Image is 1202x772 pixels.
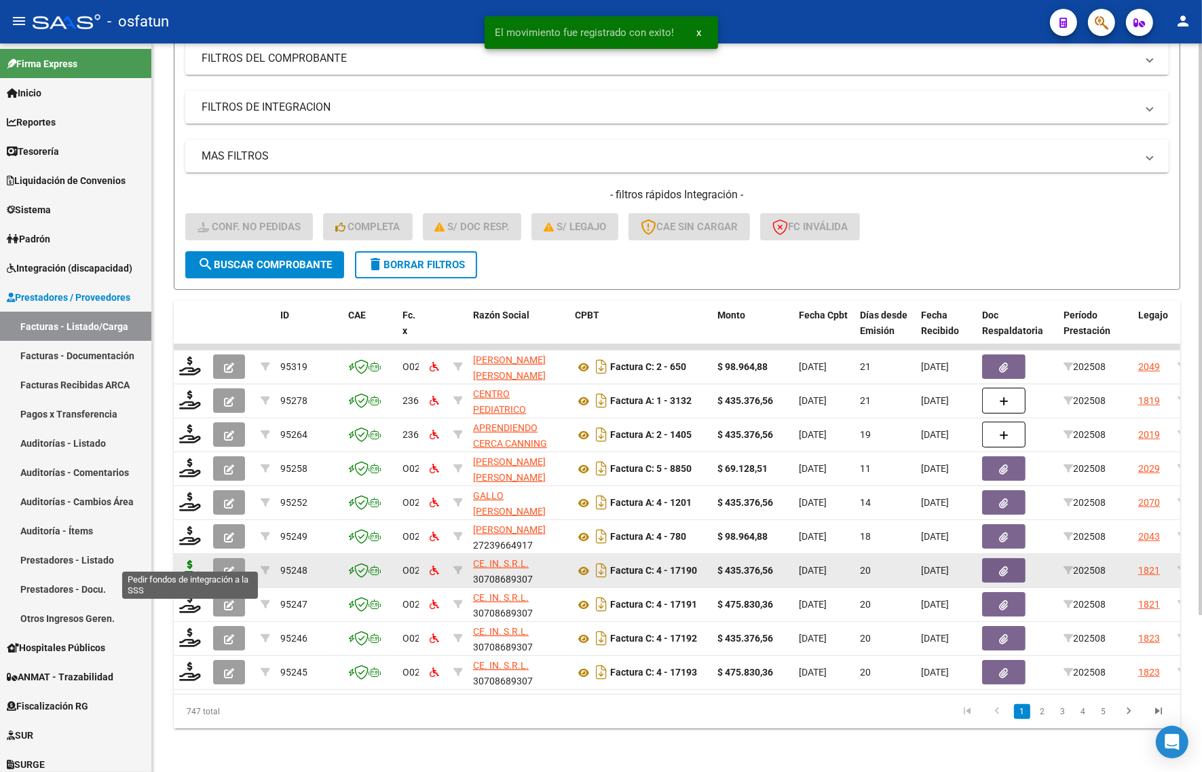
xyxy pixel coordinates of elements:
[402,361,420,372] span: O02
[799,531,827,542] span: [DATE]
[1116,704,1142,719] a: go to next page
[280,395,307,406] span: 95278
[860,497,871,508] span: 14
[402,667,420,678] span: O02
[402,497,420,508] span: O02
[593,390,610,411] i: Descargar documento
[185,140,1169,172] mat-expansion-panel-header: MAS FILTROS
[348,310,366,320] span: CAE
[984,704,1010,719] a: go to previous page
[473,660,529,671] span: CE. IN. S.R.L.
[1058,301,1133,361] datatable-header-cell: Período Prestación
[280,463,307,474] span: 95258
[686,20,713,45] button: x
[7,640,105,655] span: Hospitales Públicos
[7,202,51,217] span: Sistema
[610,362,686,373] strong: Factura C: 2 - 650
[473,352,564,381] div: 27346995950
[198,256,214,272] mat-icon: search
[473,422,547,464] span: APRENDIENDO CERCA CANNING SRL
[280,497,307,508] span: 95252
[473,454,564,483] div: 20264471096
[799,463,827,474] span: [DATE]
[593,661,610,683] i: Descargar documento
[495,26,675,39] span: El movimiento fue registrado con exito!
[174,695,373,729] div: 747 total
[610,667,697,678] strong: Factura C: 4 - 17193
[473,456,546,483] span: [PERSON_NAME] [PERSON_NAME]
[473,354,546,381] span: [PERSON_NAME] [PERSON_NAME]
[7,669,113,684] span: ANMAT - Trazabilidad
[921,531,949,542] span: [DATE]
[860,395,871,406] span: 21
[921,565,949,576] span: [DATE]
[1138,529,1160,545] div: 2043
[397,301,424,361] datatable-header-cell: Fc. x
[202,100,1136,115] mat-panel-title: FILTROS DE INTEGRACION
[11,13,27,29] mat-icon: menu
[593,492,610,513] i: Descargar documento
[1093,700,1114,723] li: page 5
[7,757,45,772] span: SURGE
[593,559,610,581] i: Descargar documento
[610,532,686,543] strong: Factura A: 4 - 780
[473,556,564,585] div: 30708689307
[473,624,564,652] div: 30708689307
[799,497,827,508] span: [DATE]
[402,599,420,610] span: O02
[921,310,959,336] span: Fecha Recibido
[7,115,56,130] span: Reportes
[7,290,130,305] span: Prestadores / Proveedores
[860,667,871,678] span: 20
[921,667,949,678] span: [DATE]
[7,232,50,246] span: Padrón
[772,221,848,233] span: FC Inválida
[1014,704,1030,719] a: 1
[628,213,750,240] button: CAE SIN CARGAR
[921,429,949,440] span: [DATE]
[593,593,610,615] i: Descargar documento
[1012,700,1032,723] li: page 1
[473,626,529,637] span: CE. IN. S.R.L.
[280,310,289,320] span: ID
[185,187,1169,202] h4: - filtros rápidos Integración -
[185,213,313,240] button: Conf. no pedidas
[7,144,59,159] span: Tesorería
[610,633,697,644] strong: Factura C: 4 - 17192
[473,488,564,517] div: 27305044712
[402,310,415,336] span: Fc. x
[860,633,871,644] span: 20
[799,599,827,610] span: [DATE]
[921,599,949,610] span: [DATE]
[1064,395,1106,406] span: 202508
[921,497,949,508] span: [DATE]
[280,565,307,576] span: 95248
[717,565,773,576] strong: $ 435.376,56
[435,221,510,233] span: S/ Doc Resp.
[1034,704,1051,719] a: 2
[717,429,773,440] strong: $ 435.376,56
[1095,704,1112,719] a: 5
[717,599,773,610] strong: $ 475.830,36
[468,301,569,361] datatable-header-cell: Razón Social
[1138,461,1160,477] div: 2029
[323,213,413,240] button: Completa
[473,388,558,430] span: CENTRO PEDIATRICO NEUROLOGICO S.A.
[593,627,610,649] i: Descargar documento
[717,667,773,678] strong: $ 475.830,36
[1138,310,1168,320] span: Legajo
[544,221,606,233] span: S/ legajo
[335,221,400,233] span: Completa
[402,463,420,474] span: O02
[593,458,610,479] i: Descargar documento
[610,396,692,407] strong: Factura A: 1 - 3132
[610,600,697,610] strong: Factura C: 4 - 17191
[202,149,1136,164] mat-panel-title: MAS FILTROS
[860,531,871,542] span: 18
[610,430,692,441] strong: Factura A: 2 - 1405
[531,213,618,240] button: S/ legajo
[1064,361,1106,372] span: 202508
[954,704,980,719] a: go to first page
[1138,563,1160,578] div: 1821
[1138,631,1160,646] div: 1823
